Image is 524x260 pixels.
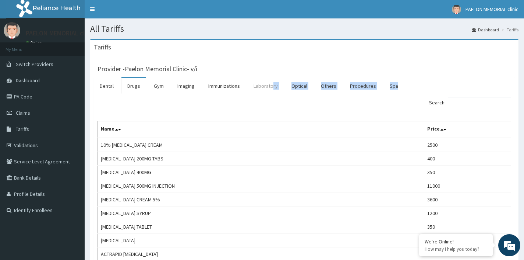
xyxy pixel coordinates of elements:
[424,152,511,166] td: 400
[384,78,404,94] a: Spa
[98,152,424,166] td: [MEDICAL_DATA] 200MG TABS
[425,246,487,252] p: How may I help you today?
[16,110,30,116] span: Claims
[424,207,511,220] td: 1200
[425,238,487,245] div: We're Online!
[472,27,499,33] a: Dashboard
[424,138,511,152] td: 2500
[202,78,246,94] a: Immunizations
[16,126,29,132] span: Tariffs
[148,78,170,94] a: Gym
[171,78,201,94] a: Imaging
[121,78,146,94] a: Drugs
[98,138,424,152] td: 10% [MEDICAL_DATA] CREAM
[94,78,120,94] a: Dental
[500,27,518,33] li: Tariffs
[429,97,511,108] label: Search:
[448,97,511,108] input: Search:
[26,30,95,37] p: PAELON MEMORIAL clinic
[90,24,518,34] h1: All Tariffs
[98,121,424,138] th: Name
[4,22,20,39] img: User Image
[286,78,313,94] a: Optical
[98,234,424,247] td: [MEDICAL_DATA]
[98,66,197,72] h3: Provider - Paelon Memorial Clinic- v/i
[424,121,511,138] th: Price
[26,40,43,45] a: Online
[16,77,40,84] span: Dashboard
[424,234,511,247] td: 1000
[424,179,511,193] td: 11000
[98,207,424,220] td: [MEDICAL_DATA] SYRUP
[344,78,382,94] a: Procedures
[98,166,424,179] td: [MEDICAL_DATA] 400MG
[94,44,111,51] h3: Tariffs
[16,61,53,67] span: Switch Providers
[465,6,518,13] span: PAELON MEMORIAL clinic
[315,78,342,94] a: Others
[424,193,511,207] td: 3600
[424,220,511,234] td: 350
[248,78,284,94] a: Laboratory
[452,5,461,14] img: User Image
[98,179,424,193] td: [MEDICAL_DATA] 500MG INJECTION
[424,166,511,179] td: 350
[98,193,424,207] td: [MEDICAL_DATA] CREAM 5%
[98,220,424,234] td: [MEDICAL_DATA] TABLET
